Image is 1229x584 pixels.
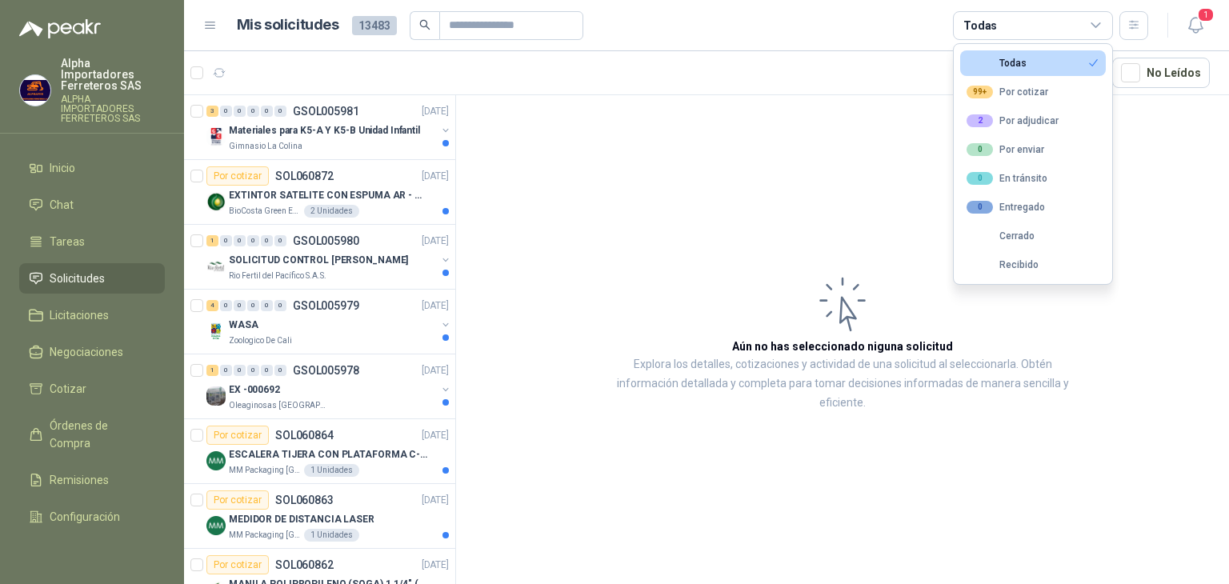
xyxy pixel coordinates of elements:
[50,270,105,287] span: Solicitudes
[220,365,232,376] div: 0
[261,365,273,376] div: 0
[19,374,165,404] a: Cotizar
[206,555,269,574] div: Por cotizar
[206,451,226,470] img: Company Logo
[50,196,74,214] span: Chat
[960,194,1106,220] button: 0Entregado
[234,235,246,246] div: 0
[229,529,301,542] p: MM Packaging [GEOGRAPHIC_DATA]
[967,172,1047,185] div: En tránsito
[19,19,101,38] img: Logo peakr
[274,235,286,246] div: 0
[50,380,86,398] span: Cotizar
[206,235,218,246] div: 1
[967,201,1045,214] div: Entregado
[293,106,359,117] p: GSOL005981
[261,235,273,246] div: 0
[274,365,286,376] div: 0
[206,365,218,376] div: 1
[229,512,374,527] p: MEDIDOR DE DISTANCIA LASER
[1197,7,1215,22] span: 1
[967,172,993,185] div: 0
[234,106,246,117] div: 0
[19,465,165,495] a: Remisiones
[967,143,993,156] div: 0
[19,410,165,458] a: Órdenes de Compra
[220,235,232,246] div: 0
[274,106,286,117] div: 0
[50,471,109,489] span: Remisiones
[206,322,226,341] img: Company Logo
[960,137,1106,162] button: 0Por enviar
[293,235,359,246] p: GSOL005980
[967,86,1048,98] div: Por cotizar
[50,417,150,452] span: Órdenes de Compra
[19,337,165,367] a: Negociaciones
[422,169,449,184] p: [DATE]
[967,143,1044,156] div: Por enviar
[50,159,75,177] span: Inicio
[61,58,165,91] p: Alpha Importadores Ferreteros SAS
[247,235,259,246] div: 0
[50,508,120,526] span: Configuración
[422,298,449,314] p: [DATE]
[274,300,286,311] div: 0
[206,102,452,153] a: 3 0 0 0 0 0 GSOL005981[DATE] Company LogoMateriales para K5-A Y K5-B Unidad InfantilGimnasio La C...
[229,205,301,218] p: BioCosta Green Energy S.A.S
[229,318,258,333] p: WASA
[206,231,452,282] a: 1 0 0 0 0 0 GSOL005980[DATE] Company LogoSOLICITUD CONTROL [PERSON_NAME]Rio Fertil del Pacífico S...
[967,114,993,127] div: 2
[50,343,123,361] span: Negociaciones
[19,226,165,257] a: Tareas
[422,104,449,119] p: [DATE]
[50,545,141,562] span: Manuales y ayuda
[229,399,330,412] p: Oleaginosas [GEOGRAPHIC_DATA][PERSON_NAME]
[422,558,449,573] p: [DATE]
[50,306,109,324] span: Licitaciones
[963,17,997,34] div: Todas
[229,382,280,398] p: EX -000692
[237,14,339,37] h1: Mis solicitudes
[732,338,953,355] h3: Aún no has seleccionado niguna solicitud
[206,361,452,412] a: 1 0 0 0 0 0 GSOL005978[DATE] Company LogoEX -000692Oleaginosas [GEOGRAPHIC_DATA][PERSON_NAME]
[261,106,273,117] div: 0
[206,106,218,117] div: 3
[206,516,226,535] img: Company Logo
[261,300,273,311] div: 0
[184,160,455,225] a: Por cotizarSOL060872[DATE] Company LogoEXTINTOR SATELITE CON ESPUMA AR - AFFFBioCosta Green Energ...
[206,192,226,211] img: Company Logo
[206,300,218,311] div: 4
[960,166,1106,191] button: 0En tránsito
[1112,58,1210,88] button: No Leídos
[304,205,359,218] div: 2 Unidades
[967,114,1059,127] div: Por adjudicar
[304,464,359,477] div: 1 Unidades
[960,79,1106,105] button: 99+Por cotizar
[247,300,259,311] div: 0
[229,334,292,347] p: Zoologico De Cali
[234,365,246,376] div: 0
[206,296,452,347] a: 4 0 0 0 0 0 GSOL005979[DATE] Company LogoWASAZoologico De Cali
[206,127,226,146] img: Company Logo
[19,502,165,532] a: Configuración
[229,270,326,282] p: Rio Fertil del Pacífico S.A.S.
[229,447,428,462] p: ESCALERA TIJERA CON PLATAFORMA C-2347-03
[352,16,397,35] span: 13483
[184,484,455,549] a: Por cotizarSOL060863[DATE] Company LogoMEDIDOR DE DISTANCIA LASERMM Packaging [GEOGRAPHIC_DATA]1 ...
[220,106,232,117] div: 0
[275,430,334,441] p: SOL060864
[229,253,408,268] p: SOLICITUD CONTROL [PERSON_NAME]
[229,140,302,153] p: Gimnasio La Colina
[206,166,269,186] div: Por cotizar
[19,153,165,183] a: Inicio
[293,300,359,311] p: GSOL005979
[967,201,993,214] div: 0
[229,464,301,477] p: MM Packaging [GEOGRAPHIC_DATA]
[19,538,165,569] a: Manuales y ayuda
[275,494,334,506] p: SOL060863
[293,365,359,376] p: GSOL005978
[184,419,455,484] a: Por cotizarSOL060864[DATE] Company LogoESCALERA TIJERA CON PLATAFORMA C-2347-03MM Packaging [GEOG...
[234,300,246,311] div: 0
[220,300,232,311] div: 0
[229,188,428,203] p: EXTINTOR SATELITE CON ESPUMA AR - AFFF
